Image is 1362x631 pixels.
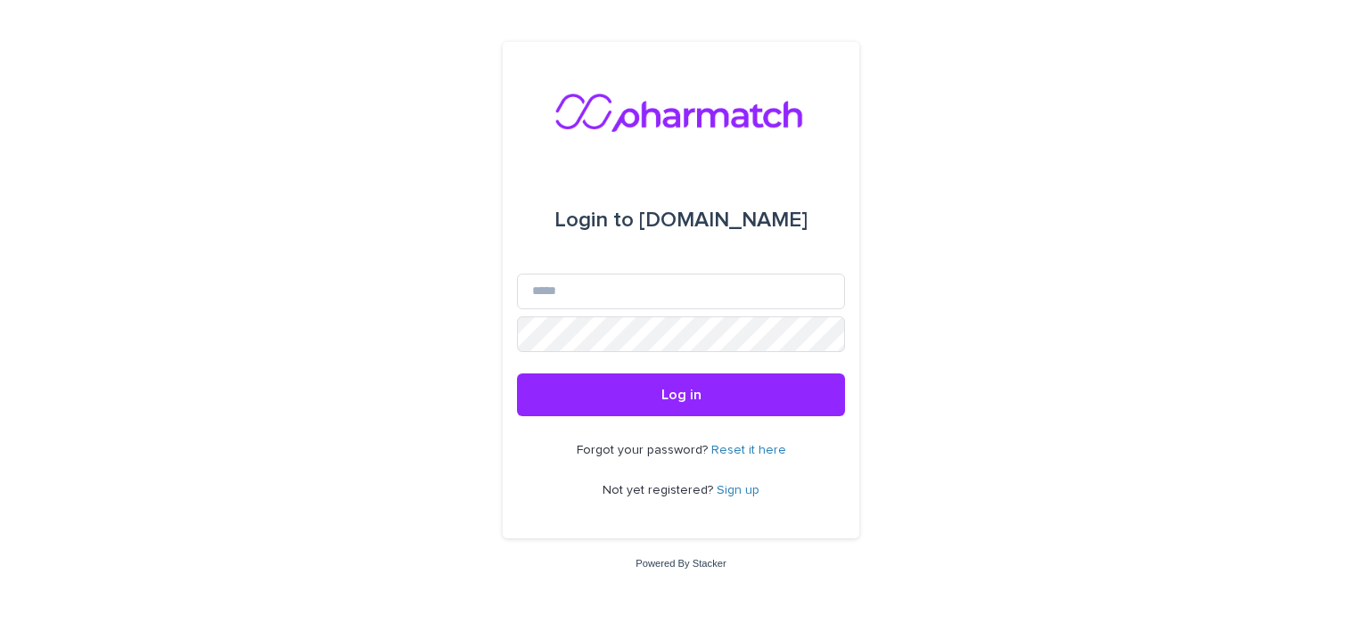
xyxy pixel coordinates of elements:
[517,373,845,416] button: Log in
[554,195,808,245] div: [DOMAIN_NAME]
[636,558,726,569] a: Powered By Stacker
[554,209,634,231] span: Login to
[711,444,786,456] a: Reset it here
[717,484,759,496] a: Sign up
[603,484,717,496] span: Not yet registered?
[577,444,711,456] span: Forgot your password?
[554,85,808,138] img: nMxkRIEURaCxZB0ULbfH
[661,388,702,402] span: Log in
